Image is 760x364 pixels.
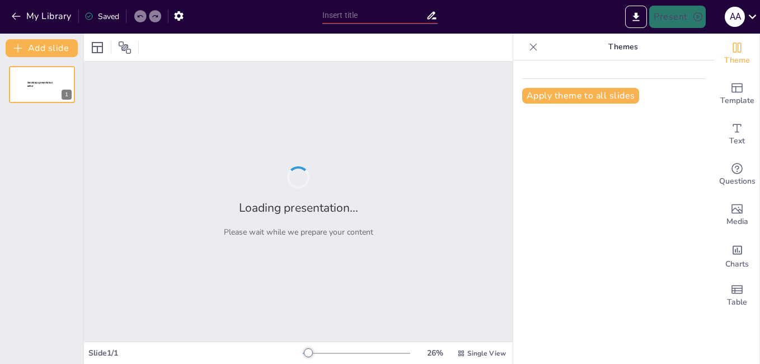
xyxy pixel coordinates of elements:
span: Single View [467,349,506,358]
div: Layout [88,39,106,57]
div: Slide 1 / 1 [88,348,303,358]
p: Themes [542,34,703,60]
button: A A [725,6,745,28]
button: Add slide [6,39,78,57]
span: Sendsteps presentation editor [27,81,53,87]
p: Please wait while we prepare your content [224,227,373,237]
div: Change the overall theme [715,34,759,74]
div: Add text boxes [715,114,759,155]
span: Text [729,135,745,147]
div: Add ready made slides [715,74,759,114]
div: 1 [9,66,75,103]
span: Charts [725,258,749,270]
div: Saved [85,11,119,22]
div: Get real-time input from your audience [715,155,759,195]
div: A A [725,7,745,27]
div: 1 [62,90,72,100]
button: Export to PowerPoint [625,6,647,28]
span: Media [726,216,748,228]
div: 26 % [421,348,448,358]
button: Apply theme to all slides [522,88,639,104]
button: Present [649,6,705,28]
span: Template [720,95,754,107]
button: My Library [8,7,76,25]
span: Position [118,41,132,54]
div: Add images, graphics, shapes or video [715,195,759,235]
div: Add charts and graphs [715,235,759,276]
span: Theme [724,54,750,67]
h2: Loading presentation... [239,200,358,216]
input: Insert title [322,7,426,24]
div: Add a table [715,276,759,316]
span: Table [727,296,747,309]
span: Questions [719,175,756,188]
